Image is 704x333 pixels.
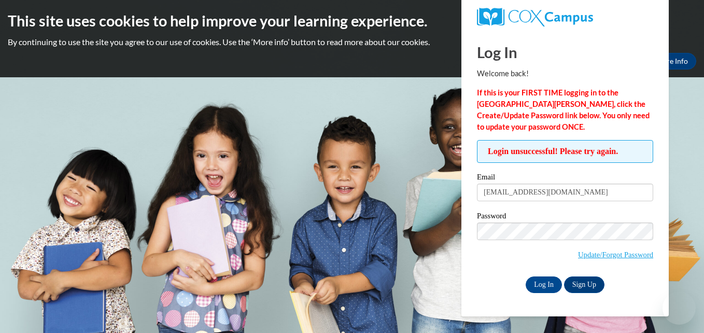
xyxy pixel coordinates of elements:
input: Log In [526,276,562,293]
h1: Log In [477,41,653,63]
p: Welcome back! [477,68,653,79]
a: More Info [647,53,696,70]
strong: If this is your FIRST TIME logging in to the [GEOGRAPHIC_DATA][PERSON_NAME], click the Create/Upd... [477,88,650,131]
img: COX Campus [477,8,593,26]
a: Update/Forgot Password [578,251,653,259]
a: COX Campus [477,8,653,26]
iframe: Button to launch messaging window [663,292,696,325]
label: Email [477,173,653,184]
label: Password [477,212,653,223]
p: By continuing to use the site you agree to our use of cookies. Use the ‘More info’ button to read... [8,36,696,48]
h2: This site uses cookies to help improve your learning experience. [8,10,696,31]
a: Sign Up [564,276,604,293]
span: Login unsuccessful! Please try again. [477,140,653,163]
